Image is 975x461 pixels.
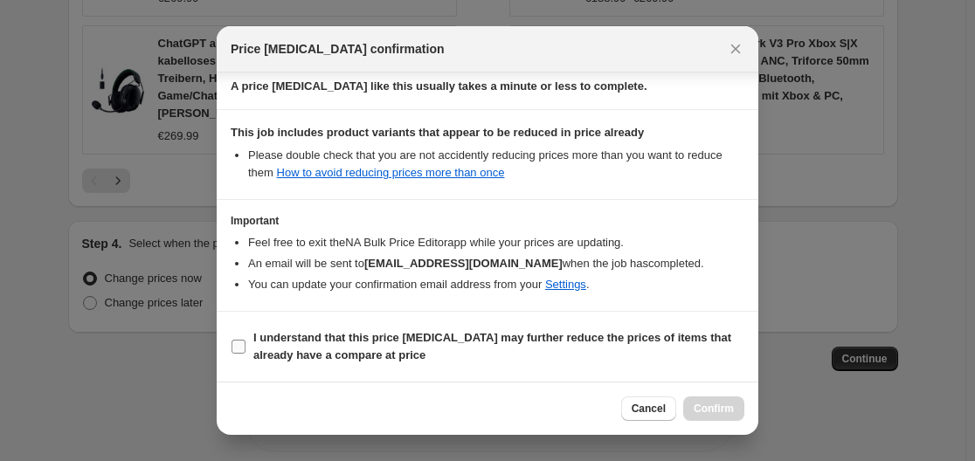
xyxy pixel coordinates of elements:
button: Close [723,37,748,61]
b: This job includes product variants that appear to be reduced in price already [231,126,644,139]
b: [EMAIL_ADDRESS][DOMAIN_NAME] [364,257,563,270]
li: You can update your confirmation email address from your . [248,276,744,293]
h3: Important [231,214,744,228]
a: How to avoid reducing prices more than once [277,166,505,179]
button: Cancel [621,396,676,421]
li: Feel free to exit the NA Bulk Price Editor app while your prices are updating. [248,234,744,251]
li: An email will be sent to when the job has completed . [248,255,744,272]
span: Price [MEDICAL_DATA] confirmation [231,40,445,58]
span: Cancel [632,402,666,416]
li: Please double check that you are not accidently reducing prices more than you want to reduce them [248,147,744,182]
b: A price [MEDICAL_DATA] like this usually takes a minute or less to complete. [231,79,647,93]
a: Settings [545,278,586,291]
b: I understand that this price [MEDICAL_DATA] may further reduce the prices of items that already h... [253,331,731,361]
